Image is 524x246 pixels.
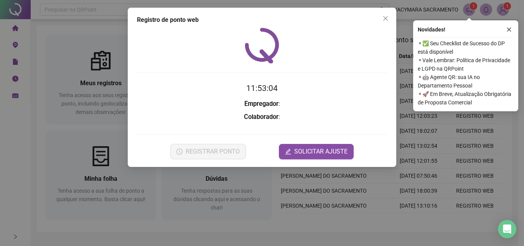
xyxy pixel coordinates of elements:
[244,100,278,107] strong: Empregador
[382,15,389,21] span: close
[137,15,387,25] div: Registro de ponto web
[246,84,278,93] time: 11:53:04
[137,99,387,109] h3: :
[245,28,279,63] img: QRPoint
[279,144,354,159] button: editSOLICITAR AJUSTE
[418,73,514,90] span: ⚬ 🤖 Agente QR: sua IA no Departamento Pessoal
[379,12,392,25] button: Close
[137,112,387,122] h3: :
[418,39,514,56] span: ⚬ ✅ Seu Checklist de Sucesso do DP está disponível
[170,144,246,159] button: REGISTRAR PONTO
[418,90,514,107] span: ⚬ 🚀 Em Breve, Atualização Obrigatória de Proposta Comercial
[294,147,348,156] span: SOLICITAR AJUSTE
[244,113,278,121] strong: Colaborador
[418,25,445,34] span: Novidades !
[285,149,291,155] span: edit
[506,27,512,32] span: close
[418,56,514,73] span: ⚬ Vale Lembrar: Política de Privacidade e LGPD na QRPoint
[498,220,516,238] div: Open Intercom Messenger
